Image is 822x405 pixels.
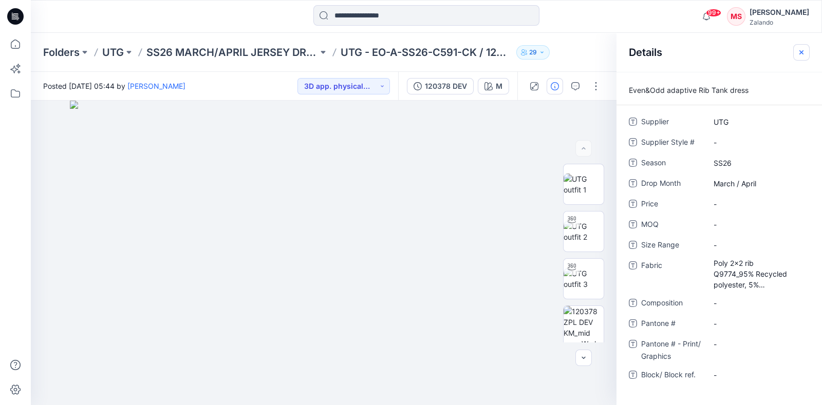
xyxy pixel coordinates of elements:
span: - [714,370,803,380]
span: Supplier [641,115,703,130]
img: UTG outfit 2 [564,221,604,242]
span: Supplier Style # [641,136,703,150]
p: 29 [529,47,537,58]
img: UTG outfit 1 [564,173,604,195]
img: UTG outfit 3 [564,268,604,290]
span: Size Range [641,239,703,253]
span: - [714,199,803,209]
button: Details [547,78,563,94]
span: Drop Month [641,177,703,191]
div: M [496,81,502,92]
span: - [714,298,803,308]
span: 99+ [706,9,721,17]
span: Block/ Block ref. [641,369,703,383]
a: [PERSON_NAME] [127,82,185,90]
span: Fabric [641,259,703,291]
span: Pantone # - Print/ Graphics [641,338,703,362]
h2: Details [629,46,662,59]
span: - [714,240,803,250]
span: MOQ [641,218,703,233]
span: - [714,339,803,350]
span: Pantone # [641,317,703,332]
button: M [478,78,509,94]
span: SS26 [714,158,803,168]
img: 120378 ZPL DEV KM_mid grey_Workmanship illustrations - 120378 [564,306,604,346]
a: SS26 MARCH/APRIL JERSEY DRESSES [146,45,318,60]
img: eyJhbGciOiJIUzI1NiIsImtpZCI6IjAiLCJzbHQiOiJzZXMiLCJ0eXAiOiJKV1QifQ.eyJkYXRhIjp7InR5cGUiOiJzdG9yYW... [70,101,578,405]
span: March / April [714,178,803,189]
p: Even&Odd adaptive Rib Tank dress [616,84,822,97]
div: MS [727,7,745,26]
span: - [714,318,803,329]
span: - [714,219,803,230]
span: Composition [641,297,703,311]
button: 29 [516,45,550,60]
p: UTG - EO-A-SS26-C591-CK / 120378 [341,45,512,60]
button: 120378 DEV [407,78,474,94]
span: Posted [DATE] 05:44 by [43,81,185,91]
span: Poly 2x2 rib Q9774_95% Recycled polyester, 5% Elastane_280 gsm [714,258,803,290]
span: Season [641,157,703,171]
div: Zalando [750,18,809,26]
div: [PERSON_NAME] [750,6,809,18]
a: Folders [43,45,80,60]
a: UTG [102,45,124,60]
span: UTG [714,117,803,127]
div: 120378 DEV [425,81,467,92]
span: - [714,137,803,148]
span: Price [641,198,703,212]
